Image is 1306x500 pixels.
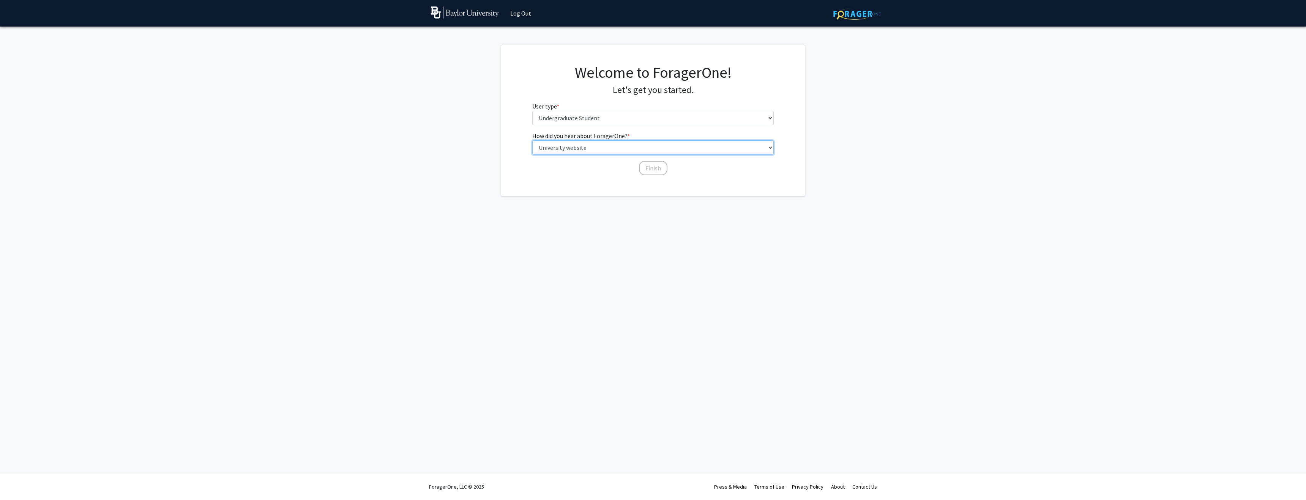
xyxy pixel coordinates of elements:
a: Privacy Policy [792,483,823,490]
a: Press & Media [714,483,747,490]
h4: Let's get you started. [532,85,774,96]
button: Finish [639,161,667,175]
iframe: Chat [6,466,32,494]
label: User type [532,102,559,111]
img: Baylor University Logo [431,6,499,19]
h1: Welcome to ForagerOne! [532,63,774,82]
a: About [831,483,845,490]
label: How did you hear about ForagerOne? [532,131,630,140]
div: ForagerOne, LLC © 2025 [429,473,484,500]
a: Contact Us [852,483,877,490]
a: Terms of Use [754,483,784,490]
img: ForagerOne Logo [833,8,881,20]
